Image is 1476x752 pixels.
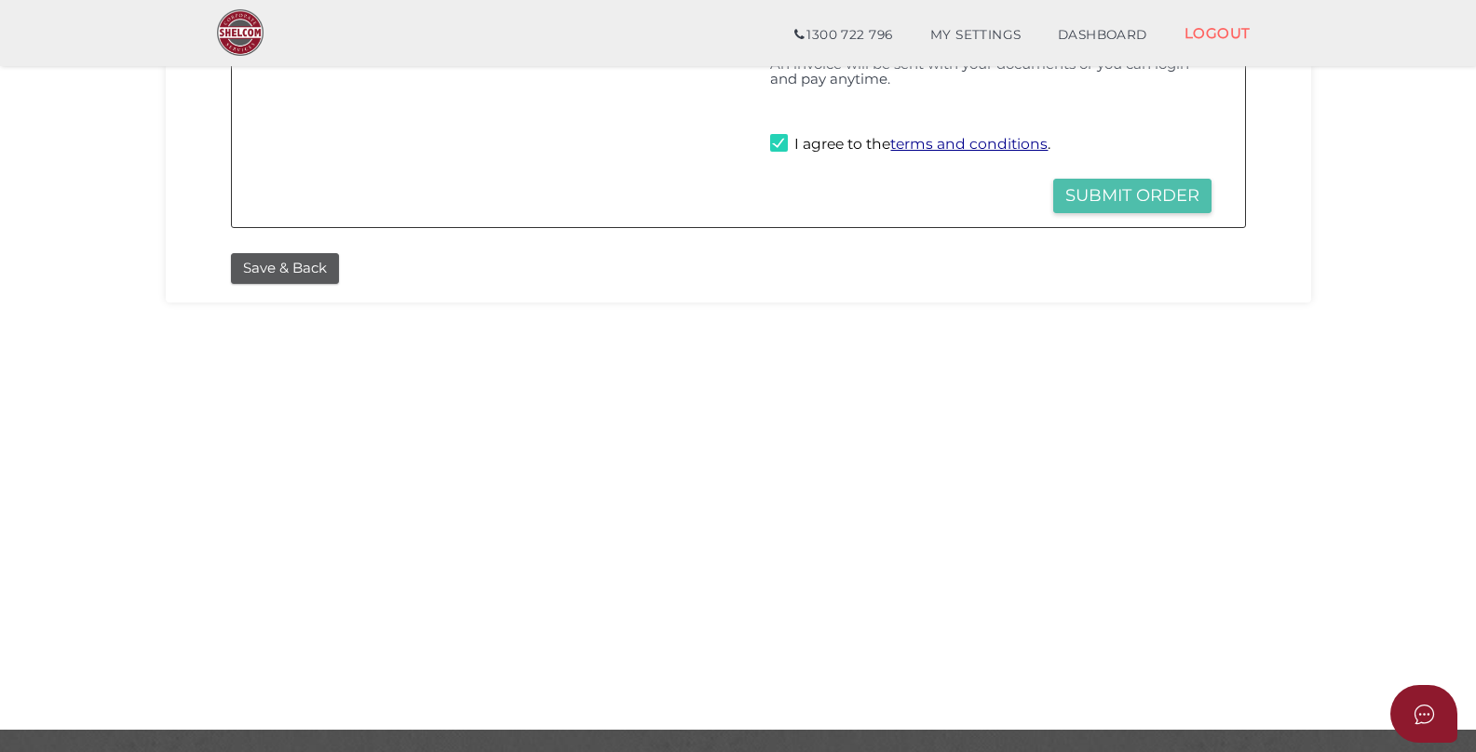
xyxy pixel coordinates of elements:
a: 1300 722 796 [776,17,911,54]
button: Open asap [1390,685,1457,743]
a: MY SETTINGS [912,17,1040,54]
a: LOGOUT [1166,14,1269,52]
a: terms and conditions [890,135,1048,153]
button: Save & Back [231,253,339,284]
label: I agree to the . [770,134,1050,157]
a: DASHBOARD [1039,17,1166,54]
button: Submit Order [1053,179,1212,213]
h4: An invoice will be sent with your documents or you can login and pay anytime. [770,57,1212,87]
